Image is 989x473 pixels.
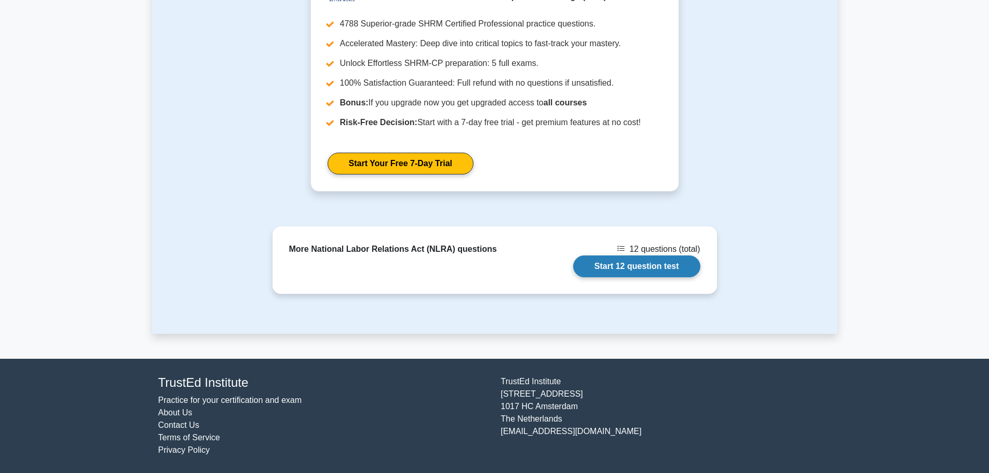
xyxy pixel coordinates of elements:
[158,408,193,417] a: About Us
[158,396,302,404] a: Practice for your certification and exam
[573,255,700,277] a: Start 12 question test
[158,421,199,429] a: Contact Us
[158,433,220,442] a: Terms of Service
[328,153,473,174] a: Start Your Free 7-Day Trial
[158,445,210,454] a: Privacy Policy
[495,375,837,457] div: TrustEd Institute [STREET_ADDRESS] 1017 HC Amsterdam The Netherlands [EMAIL_ADDRESS][DOMAIN_NAME]
[158,375,489,390] h4: TrustEd Institute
